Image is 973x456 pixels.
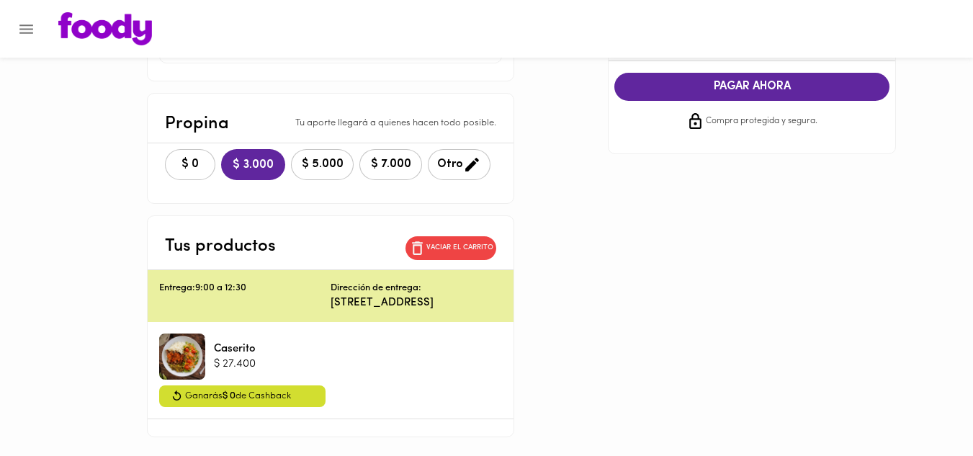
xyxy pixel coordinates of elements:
p: Vaciar el carrito [426,243,493,253]
p: Entrega: 9:00 a 12:30 [159,282,331,295]
button: $ 0 [165,149,215,180]
img: logo.png [58,12,152,45]
span: $ 3.000 [233,158,274,172]
p: $ 27.400 [214,357,256,372]
p: Caserito [214,341,256,357]
p: Dirección de entrega: [331,282,421,295]
button: PAGAR AHORA [614,73,889,101]
button: Vaciar el carrito [405,236,496,260]
span: $ 7.000 [369,158,413,171]
span: $ 5.000 [300,158,344,171]
button: Menu [9,12,44,47]
span: Ganarás de Cashback [185,388,291,404]
p: [STREET_ADDRESS] [331,295,502,310]
button: $ 7.000 [359,149,422,180]
p: Propina [165,111,229,137]
span: Compra protegida y segura. [706,115,817,129]
button: $ 3.000 [221,149,285,180]
div: Caserito [159,334,205,380]
p: Tus productos [165,233,276,259]
button: Otro [428,149,490,180]
span: PAGAR AHORA [629,80,875,94]
span: $ 0 [223,391,236,401]
span: $ 0 [174,158,206,171]
span: Otro [437,156,481,174]
iframe: Messagebird Livechat Widget [889,372,959,442]
p: Tu aporte llegará a quienes hacen todo posible. [295,117,496,130]
button: $ 5.000 [291,149,354,180]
